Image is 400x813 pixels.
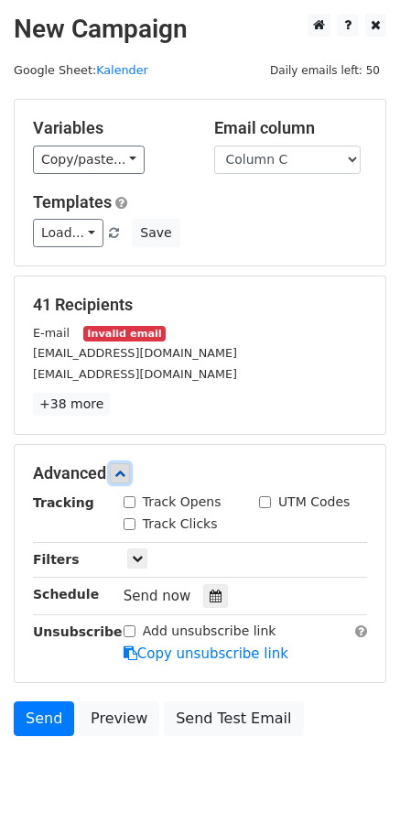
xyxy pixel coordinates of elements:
small: E-mail [33,326,70,340]
label: Add unsubscribe link [143,622,276,641]
iframe: Chat Widget [308,725,400,813]
strong: Filters [33,552,80,567]
label: Track Opens [143,493,222,512]
h5: 41 Recipients [33,295,367,315]
strong: Tracking [33,495,94,510]
a: Templates [33,192,112,211]
h2: New Campaign [14,14,386,45]
a: Daily emails left: 50 [264,63,386,77]
h5: Advanced [33,463,367,483]
small: [EMAIL_ADDRESS][DOMAIN_NAME] [33,367,237,381]
a: +38 more [33,393,110,416]
small: Google Sheet: [14,63,148,77]
small: Invalid email [83,326,166,341]
div: Chat-widget [308,725,400,813]
small: [EMAIL_ADDRESS][DOMAIN_NAME] [33,346,237,360]
strong: Schedule [33,587,99,602]
span: Send now [124,588,191,604]
a: Kalender [96,63,148,77]
a: Load... [33,219,103,247]
strong: Unsubscribe [33,624,123,639]
h5: Variables [33,118,187,138]
a: Copy unsubscribe link [124,645,288,662]
h5: Email column [214,118,368,138]
label: UTM Codes [278,493,350,512]
label: Track Clicks [143,515,218,534]
span: Daily emails left: 50 [264,60,386,81]
a: Send Test Email [164,701,303,736]
a: Send [14,701,74,736]
button: Save [132,219,179,247]
a: Preview [79,701,159,736]
a: Copy/paste... [33,146,145,174]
